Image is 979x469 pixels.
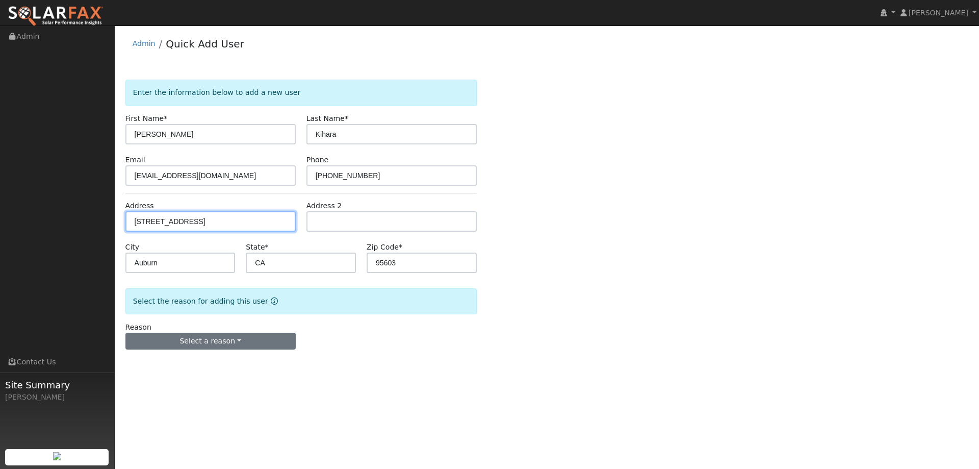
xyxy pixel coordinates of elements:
[306,201,342,211] label: Address 2
[125,242,140,253] label: City
[5,378,109,392] span: Site Summary
[53,452,61,460] img: retrieve
[306,113,348,124] label: Last Name
[125,322,151,333] label: Reason
[246,242,268,253] label: State
[125,80,477,106] div: Enter the information below to add a new user
[5,392,109,403] div: [PERSON_NAME]
[166,38,244,50] a: Quick Add User
[125,288,477,314] div: Select the reason for adding this user
[268,297,278,305] a: Reason for new user
[125,201,154,211] label: Address
[133,39,156,47] a: Admin
[125,155,145,165] label: Email
[125,333,296,350] button: Select a reason
[8,6,104,27] img: SolarFax
[399,243,402,251] span: Required
[306,155,329,165] label: Phone
[265,243,269,251] span: Required
[164,114,167,122] span: Required
[367,242,402,253] label: Zip Code
[125,113,168,124] label: First Name
[909,9,968,17] span: [PERSON_NAME]
[345,114,348,122] span: Required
